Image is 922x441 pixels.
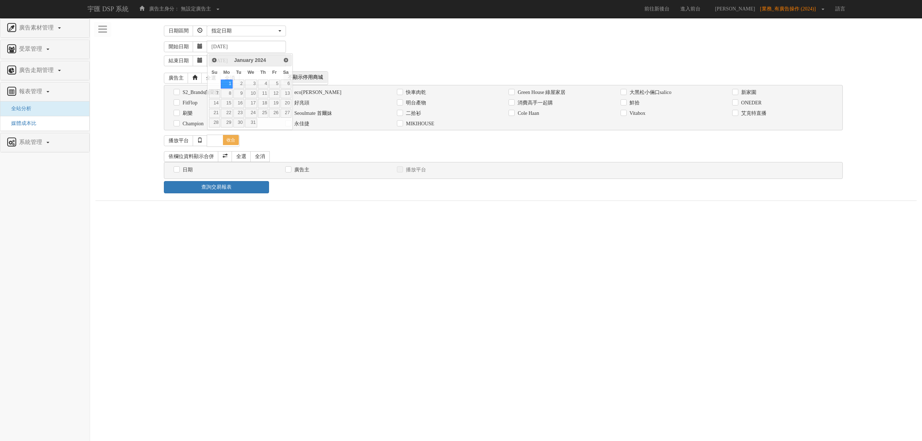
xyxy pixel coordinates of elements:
span: Tuesday [236,70,241,75]
span: 不顯示停用商城 [283,72,327,83]
a: 廣告素材管理 [6,22,84,34]
label: 廣告主 [292,166,309,174]
a: 24 [245,109,257,118]
label: 大黑松小倆口salico [628,89,672,96]
a: 全站分析 [6,106,31,111]
a: 查詢交易報表 [164,181,269,193]
a: 13 [281,89,291,98]
span: Prev [211,57,217,63]
a: 11 [258,89,269,98]
label: ONEDER [739,99,762,107]
span: 廣告走期管理 [17,67,57,73]
a: 6 [281,80,291,89]
span: 廣告主身分： [149,6,179,12]
label: 新家園 [739,89,756,96]
span: Wednesday [247,70,254,75]
span: 收合 [223,135,239,145]
div: 指定日期 [211,27,277,35]
a: 系統管理 [6,137,84,148]
a: 2 [233,80,244,89]
span: [業務_有廣告操作 (2024)] [760,6,819,12]
a: 25 [258,109,269,118]
a: Next [281,55,290,64]
span: Sunday [211,70,217,75]
span: 2024 [255,57,266,63]
a: 14 [209,99,220,108]
label: 鮮拾 [628,99,640,107]
a: Prev [210,55,219,64]
span: January [234,57,254,63]
span: Monday [223,70,230,75]
a: 23 [233,109,244,118]
span: Next [283,57,289,63]
label: Seoulmate 首爾妹 [292,110,332,117]
a: 18 [258,99,269,108]
span: 系統管理 [17,139,46,145]
span: Saturday [283,70,288,75]
a: 4 [258,80,269,89]
a: 7 [209,89,220,98]
label: Green House 綠屋家居 [516,89,565,96]
label: S2_Brands白蘭氏 [181,89,220,96]
a: 17 [245,99,257,108]
label: Vitabox [628,110,645,117]
label: 快車肉乾 [404,89,426,96]
a: 22 [221,109,233,118]
a: 15 [221,99,233,108]
a: 27 [281,109,291,118]
span: [PERSON_NAME] [711,6,758,12]
a: 28 [209,118,220,127]
label: 播放平台 [404,166,426,174]
a: 21 [209,109,220,118]
label: 好兆頭 [292,99,309,107]
a: 29 [221,118,233,127]
a: 1 [221,80,233,89]
label: Cole Haan [516,110,539,117]
label: eco[PERSON_NAME] [292,89,341,96]
span: Thursday [260,70,266,75]
a: 16 [233,99,244,108]
a: 19 [269,99,280,108]
a: 廣告走期管理 [6,65,84,76]
label: 消費高手一起購 [516,99,553,107]
label: 二拾衫 [404,110,421,117]
label: 艾克特直播 [739,110,766,117]
label: Champion [181,120,203,127]
a: 媒體成本比 [6,121,36,126]
span: Friday [272,70,277,75]
a: 3 [245,80,257,89]
label: 明台產物 [404,99,426,107]
label: 刷樂 [181,110,193,117]
a: 全選 [232,151,251,162]
label: 日期 [181,166,193,174]
span: 廣告素材管理 [17,24,57,31]
a: 5 [269,80,280,89]
button: 指定日期 [207,26,286,36]
label: 永佳捷 [292,120,309,127]
a: 12 [269,89,280,98]
label: FitFlop [181,99,197,107]
a: 受眾管理 [6,44,84,55]
a: 30 [233,118,244,127]
a: 26 [269,109,280,118]
span: 報表管理 [17,88,46,94]
a: 20 [281,99,291,108]
a: 10 [245,89,257,98]
a: 報表管理 [6,86,84,98]
a: 全消 [250,151,270,162]
span: 無設定廣告主 [181,6,211,12]
a: 9 [233,89,244,98]
a: 31 [245,118,257,127]
label: MIKIHOUSE [404,120,434,127]
a: 全選 [201,73,221,84]
span: 受眾管理 [17,46,46,52]
a: 8 [221,89,233,98]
